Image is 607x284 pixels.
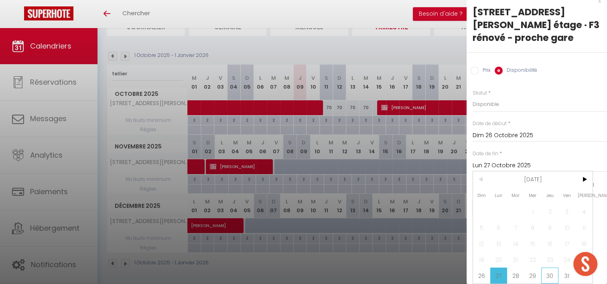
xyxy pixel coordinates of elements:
span: Lun [490,187,508,203]
span: 11 [575,219,593,235]
span: 21 [507,252,524,268]
span: 10 [558,219,576,235]
span: 5 [473,219,490,235]
span: 16 [541,235,558,252]
span: 18 [575,235,593,252]
span: Dim [473,187,490,203]
span: 24 [558,252,576,268]
label: Date de fin [473,150,498,158]
span: 29 [524,268,542,284]
span: 7 [507,219,524,235]
div: Ouvrir le chat [573,252,597,276]
span: 17 [558,235,576,252]
span: [PERSON_NAME] [575,187,593,203]
span: 22 [524,252,542,268]
span: 2 [541,203,558,219]
span: 27 [490,268,508,284]
span: Mer [524,187,542,203]
span: 26 [473,268,490,284]
span: 23 [541,252,558,268]
span: 9 [541,219,558,235]
span: 14 [507,235,524,252]
span: 20 [490,252,508,268]
span: 13 [490,235,508,252]
span: 6 [490,219,508,235]
div: [STREET_ADDRESS][PERSON_NAME] étage · F3 rénové - proche gare [473,6,601,44]
span: 3 [558,203,576,219]
label: Statut [473,89,487,97]
span: 8 [524,219,542,235]
label: Date de début [473,120,507,128]
span: 12 [473,235,490,252]
span: 15 [524,235,542,252]
span: Jeu [541,187,558,203]
span: 31 [558,268,576,284]
span: 4 [575,203,593,219]
span: [DATE] [490,171,576,187]
span: Mar [507,187,524,203]
label: Disponibilité [503,67,537,75]
span: 30 [541,268,558,284]
span: 1 [524,203,542,219]
span: 25 [575,252,593,268]
span: 28 [507,268,524,284]
span: Ven [558,187,576,203]
span: < [473,171,490,187]
span: 19 [473,252,490,268]
label: Prix [479,67,491,75]
span: > [575,171,593,187]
